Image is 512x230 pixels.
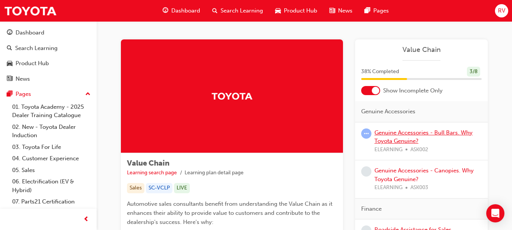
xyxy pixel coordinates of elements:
[212,6,218,16] span: search-icon
[171,6,200,15] span: Dashboard
[9,121,94,141] a: 02. New - Toyota Dealer Induction
[9,101,94,121] a: 01. Toyota Academy - 2025 Dealer Training Catalogue
[374,167,474,183] a: Genuine Accessories - Canopies. Why Toyota Genuine?
[3,87,94,101] button: Pages
[127,200,334,225] span: Automotive sales consultants benefit from understanding the Value Chain as it enhances their abil...
[3,41,94,55] a: Search Learning
[127,183,144,193] div: Sales
[163,6,168,16] span: guage-icon
[83,215,89,224] span: prev-icon
[9,164,94,176] a: 05. Sales
[359,3,395,19] a: pages-iconPages
[7,30,13,36] span: guage-icon
[7,76,13,83] span: news-icon
[361,67,399,76] span: 38 % Completed
[374,146,402,154] span: ELEARNING
[221,6,263,15] span: Search Learning
[206,3,269,19] a: search-iconSearch Learning
[269,3,323,19] a: car-iconProduct Hub
[467,67,480,77] div: 3 / 8
[4,2,57,19] img: Trak
[361,166,371,177] span: learningRecordVerb_NONE-icon
[374,129,473,145] a: Genuine Accessories - Bull Bars. Why Toyota Genuine?
[7,91,13,98] span: pages-icon
[85,89,91,99] span: up-icon
[284,6,317,15] span: Product Hub
[211,89,253,103] img: Trak
[383,86,443,95] span: Show Incomplete Only
[410,146,428,154] span: ASK002
[361,128,371,139] span: learningRecordVerb_ATTEMPT-icon
[275,6,281,16] span: car-icon
[15,44,58,53] div: Search Learning
[16,90,31,99] div: Pages
[365,6,370,16] span: pages-icon
[361,45,482,54] a: Value Chain
[3,56,94,70] a: Product Hub
[329,6,335,16] span: news-icon
[157,3,206,19] a: guage-iconDashboard
[7,45,12,52] span: search-icon
[16,75,30,83] div: News
[9,153,94,164] a: 04. Customer Experience
[7,60,13,67] span: car-icon
[486,204,504,222] div: Open Intercom Messenger
[410,183,428,192] span: ASK003
[9,208,94,219] a: 08. Service
[495,4,508,17] button: RV
[374,183,402,192] span: ELEARNING
[146,183,172,193] div: SC-VCLP
[3,72,94,86] a: News
[338,6,352,15] span: News
[16,59,49,68] div: Product Hub
[373,6,389,15] span: Pages
[127,169,177,176] a: Learning search page
[323,3,359,19] a: news-iconNews
[498,6,505,15] span: RV
[174,183,190,193] div: LIVE
[9,141,94,153] a: 03. Toyota For Life
[361,107,415,116] span: Genuine Accessories
[185,169,244,177] li: Learning plan detail page
[3,26,94,40] a: Dashboard
[3,24,94,87] button: DashboardSearch LearningProduct HubNews
[9,196,94,208] a: 07. Parts21 Certification
[9,176,94,196] a: 06. Electrification (EV & Hybrid)
[361,205,382,213] span: Finance
[127,159,169,167] span: Value Chain
[16,28,44,37] div: Dashboard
